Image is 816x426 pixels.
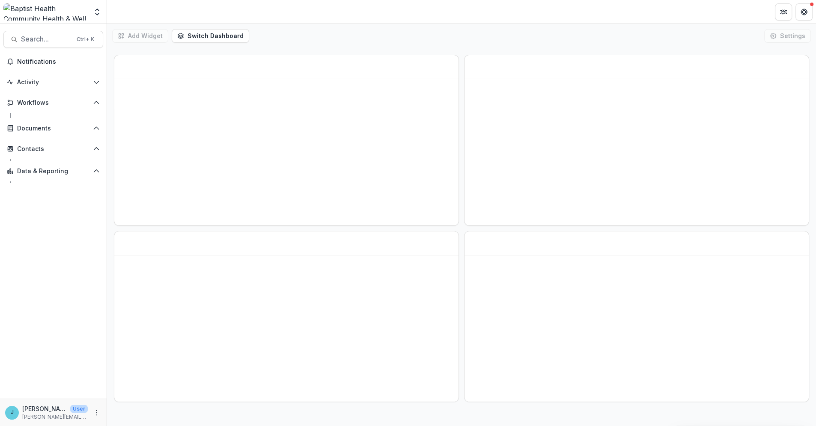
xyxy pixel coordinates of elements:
span: Data & Reporting [17,168,89,175]
button: Partners [775,3,792,21]
span: Documents [17,125,89,132]
button: Get Help [795,3,813,21]
button: Open Documents [3,121,103,135]
button: Notifications [3,55,103,68]
span: Activity [17,79,89,86]
span: Contacts [17,145,89,153]
button: Open Data & Reporting [3,164,103,178]
div: Jennifer [11,410,14,415]
button: Open entity switcher [91,3,103,21]
button: More [91,408,101,418]
button: Open Workflows [3,96,103,109]
span: Notifications [17,58,100,65]
button: Settings [764,29,811,43]
button: Search... [3,31,103,48]
p: [PERSON_NAME] [22,404,67,413]
p: User [70,405,88,413]
img: Baptist Health Community Health & Well Being logo [3,3,88,21]
button: Add Widget [112,29,168,43]
span: Search... [21,35,71,43]
span: Workflows [17,99,89,106]
nav: breadcrumb [110,6,147,18]
button: Open Contacts [3,142,103,156]
p: [PERSON_NAME][EMAIL_ADDRESS][PERSON_NAME][DOMAIN_NAME] [22,413,88,421]
div: Ctrl + K [75,35,96,44]
button: Open Activity [3,75,103,89]
button: Switch Dashboard [172,29,249,43]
